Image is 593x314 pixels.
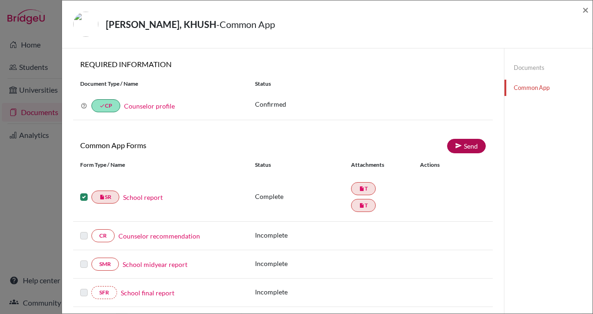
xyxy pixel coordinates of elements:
[99,194,105,200] i: insert_drive_file
[248,80,493,88] div: Status
[255,230,351,240] p: Incomplete
[118,231,200,241] a: Counselor recommendation
[123,192,163,202] a: School report
[255,287,351,297] p: Incomplete
[73,80,248,88] div: Document Type / Name
[504,60,593,76] a: Documents
[73,141,283,150] h6: Common App Forms
[216,19,275,30] span: - Common App
[91,229,115,242] a: CR
[351,199,376,212] a: insert_drive_fileT
[504,80,593,96] a: Common App
[91,99,120,112] a: doneCP
[359,186,365,191] i: insert_drive_file
[124,102,175,110] a: Counselor profile
[359,203,365,208] i: insert_drive_file
[91,286,117,299] a: SFR
[123,259,187,269] a: School midyear report
[91,191,119,204] a: insert_drive_fileSR
[447,139,486,153] a: Send
[99,103,105,109] i: done
[409,161,467,169] div: Actions
[255,259,351,268] p: Incomplete
[91,258,119,271] a: SMR
[582,4,589,15] button: Close
[255,99,486,109] p: Confirmed
[73,60,493,68] h6: REQUIRED INFORMATION
[582,3,589,16] span: ×
[351,161,409,169] div: Attachments
[106,19,216,30] strong: [PERSON_NAME], KHUSH
[351,182,376,195] a: insert_drive_fileT
[255,161,351,169] div: Status
[255,191,351,201] p: Complete
[73,161,248,169] div: Form Type / Name
[121,288,174,298] a: School final report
